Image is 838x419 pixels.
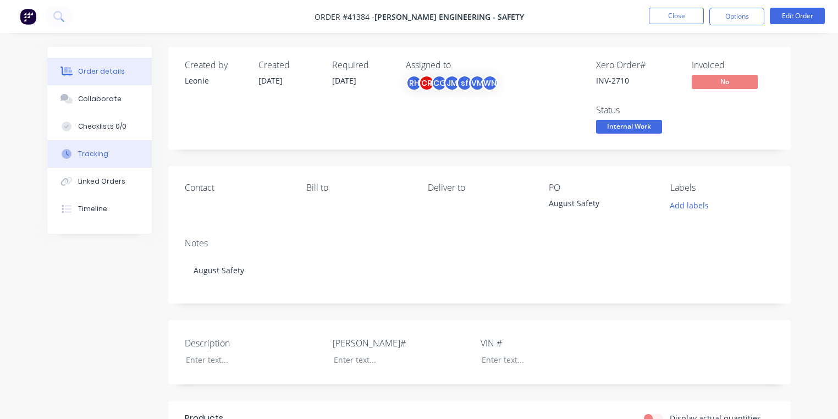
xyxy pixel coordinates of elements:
button: Add labels [664,197,715,212]
div: Labels [670,183,774,193]
div: VM [469,75,486,91]
label: Description [185,337,322,350]
button: RHCRCGJMsfVMWN [406,75,498,91]
span: Internal Work [596,120,662,134]
div: RH [406,75,422,91]
button: Tracking [47,140,152,168]
div: Bill to [306,183,410,193]
div: Notes [185,238,774,249]
div: Timeline [78,204,107,214]
div: WN [482,75,498,91]
div: CR [418,75,435,91]
button: Internal Work [596,120,662,136]
div: Checklists 0/0 [78,122,126,131]
div: Deliver to [428,183,532,193]
label: VIN # [481,337,618,350]
div: Created [258,60,319,70]
div: Tracking [78,149,108,159]
button: Order details [47,58,152,85]
div: Required [332,60,393,70]
button: Close [649,8,704,24]
span: [DATE] [258,75,283,86]
div: Order details [78,67,125,76]
button: Checklists 0/0 [47,113,152,140]
div: Created by [185,60,245,70]
span: [PERSON_NAME] Engineering - Safety [374,12,524,22]
div: Leonie [185,75,245,86]
div: Invoiced [692,60,774,70]
div: August Safety [549,197,653,213]
div: Xero Order # [596,60,679,70]
div: INV-2710 [596,75,679,86]
img: Factory [20,8,36,25]
span: [DATE] [332,75,356,86]
label: [PERSON_NAME]# [333,337,470,350]
div: PO [549,183,653,193]
button: Edit Order [770,8,825,24]
span: Order #41384 - [315,12,374,22]
button: Linked Orders [47,168,152,195]
div: Collaborate [78,94,122,104]
button: Collaborate [47,85,152,113]
div: sf [456,75,473,91]
span: No [692,75,758,89]
div: Contact [185,183,289,193]
div: Assigned to [406,60,516,70]
div: JM [444,75,460,91]
button: Options [709,8,764,25]
div: August Safety [185,253,774,287]
div: CG [431,75,448,91]
div: Linked Orders [78,177,125,186]
div: Status [596,105,679,115]
button: Timeline [47,195,152,223]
